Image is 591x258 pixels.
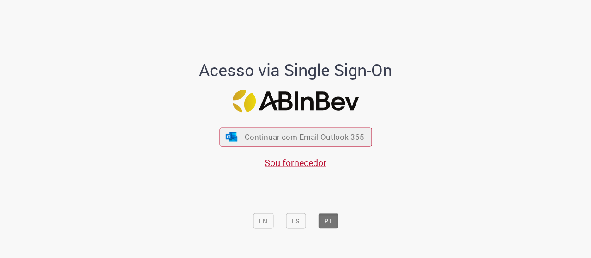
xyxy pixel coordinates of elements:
[253,213,273,228] button: EN
[265,156,326,168] a: Sou fornecedor
[318,213,338,228] button: PT
[219,127,372,146] button: ícone Azure/Microsoft 360 Continuar com Email Outlook 365
[245,132,364,142] span: Continuar com Email Outlook 365
[225,132,238,142] img: ícone Azure/Microsoft 360
[168,60,424,79] h1: Acesso via Single Sign-On
[232,90,359,113] img: Logo ABInBev
[286,213,306,228] button: ES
